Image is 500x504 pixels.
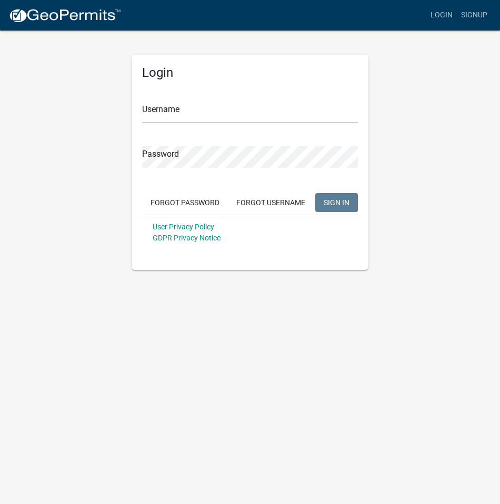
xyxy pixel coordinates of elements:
[457,5,492,25] a: Signup
[228,193,314,212] button: Forgot Username
[315,193,358,212] button: SIGN IN
[142,65,358,80] h5: Login
[153,234,221,242] a: GDPR Privacy Notice
[142,193,228,212] button: Forgot Password
[426,5,457,25] a: Login
[153,223,214,231] a: User Privacy Policy
[324,198,349,206] span: SIGN IN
